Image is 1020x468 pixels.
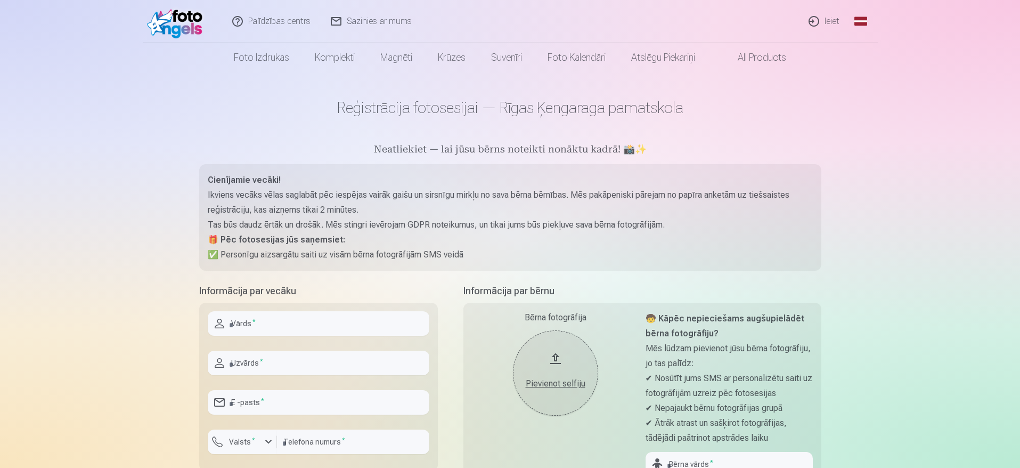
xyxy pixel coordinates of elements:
p: Mēs lūdzam pievienot jūsu bērna fotogrāfiju, jo tas palīdz: [646,341,813,371]
p: ✅ Personīgu aizsargātu saiti uz visām bērna fotogrāfijām SMS veidā [208,247,813,262]
a: Komplekti [302,43,368,72]
a: Krūzes [425,43,478,72]
strong: Cienījamie vecāki! [208,175,281,185]
a: Foto kalendāri [535,43,618,72]
p: Ikviens vecāks vēlas saglabāt pēc iespējas vairāk gaišu un sirsnīgu mirkļu no sava bērna bērnības... [208,188,813,217]
strong: 🧒 Kāpēc nepieciešams augšupielādēt bērna fotogrāfiju? [646,313,804,338]
div: Bērna fotogrāfija [472,311,639,324]
button: Pievienot selfiju [513,330,598,416]
a: All products [708,43,799,72]
div: Pievienot selfiju [524,377,587,390]
p: ✔ Nosūtīt jums SMS ar personalizētu saiti uz fotogrāfijām uzreiz pēc fotosesijas [646,371,813,401]
button: Valsts* [208,430,277,454]
label: Valsts [225,437,259,447]
h5: Neatliekiet — lai jūsu bērns noteikti nonāktu kadrā! 📸✨ [199,143,821,158]
strong: 🎁 Pēc fotosesijas jūs saņemsiet: [208,235,345,245]
h5: Informācija par bērnu [463,284,821,298]
p: ✔ Ātrāk atrast un sašķirot fotogrāfijas, tādējādi paātrinot apstrādes laiku [646,416,813,446]
p: Tas būs daudz ērtāk un drošāk. Mēs stingri ievērojam GDPR noteikumus, un tikai jums būs piekļuve ... [208,217,813,232]
img: /fa1 [147,4,208,38]
a: Suvenīri [478,43,535,72]
a: Atslēgu piekariņi [618,43,708,72]
h5: Informācija par vecāku [199,284,438,298]
h1: Reģistrācija fotosesijai — Rīgas Ķengaraga pamatskola [199,98,821,117]
p: ✔ Nepajaukt bērnu fotogrāfijas grupā [646,401,813,416]
a: Magnēti [368,43,425,72]
a: Foto izdrukas [221,43,302,72]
